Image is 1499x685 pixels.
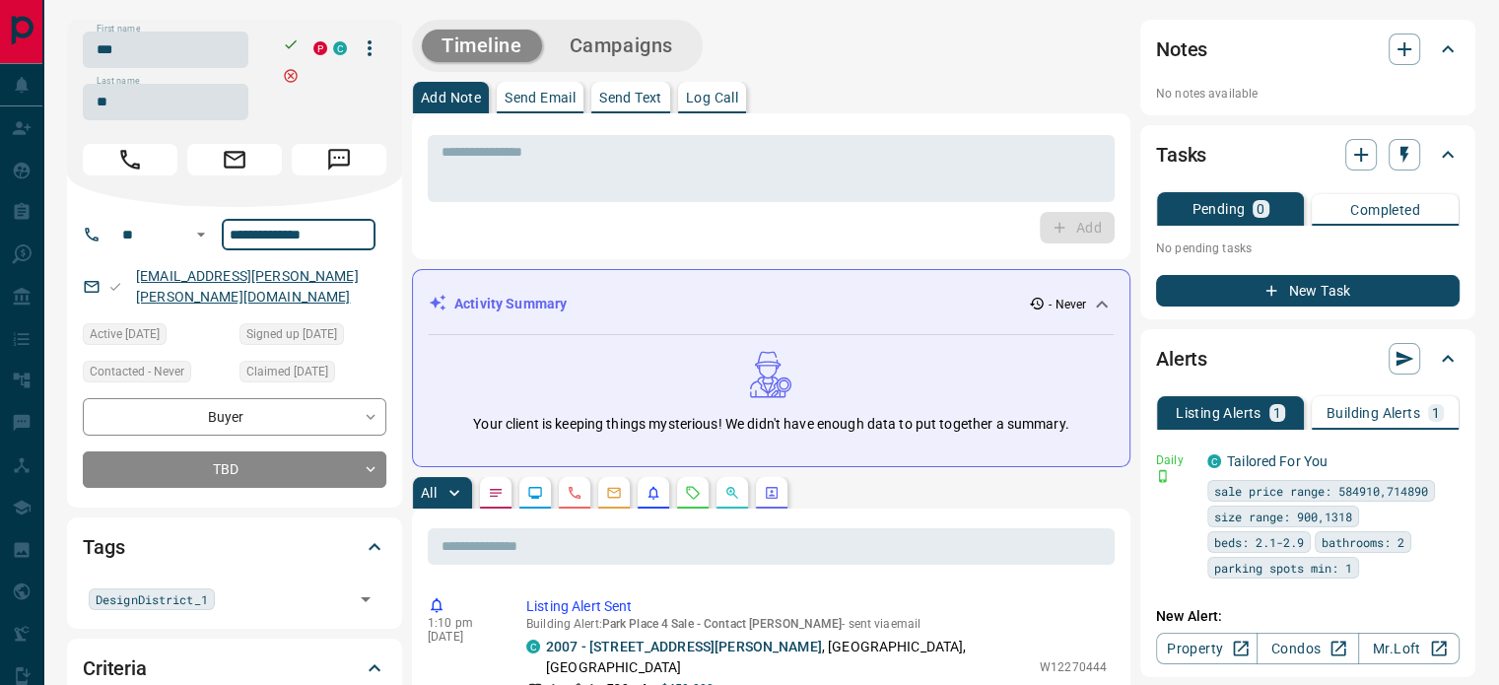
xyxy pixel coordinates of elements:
[550,30,693,62] button: Campaigns
[1322,532,1404,552] span: bathrooms: 2
[136,268,359,305] a: [EMAIL_ADDRESS][PERSON_NAME][PERSON_NAME][DOMAIN_NAME]
[83,531,124,563] h2: Tags
[1214,481,1428,501] span: sale price range: 584910,714890
[246,362,328,381] span: Claimed [DATE]
[83,398,386,435] div: Buyer
[1156,606,1460,627] p: New Alert:
[429,286,1114,322] div: Activity Summary- Never
[527,485,543,501] svg: Lead Browsing Activity
[108,280,122,294] svg: Email Valid
[1156,633,1258,664] a: Property
[473,414,1068,435] p: Your client is keeping things mysterious! We didn't have enough data to put together a summary.
[606,485,622,501] svg: Emails
[1176,406,1261,420] p: Listing Alerts
[97,75,140,88] label: Last name
[1214,507,1352,526] span: size range: 900,1318
[505,91,576,104] p: Send Email
[685,485,701,501] svg: Requests
[1214,532,1304,552] span: beds: 2.1-2.9
[1040,658,1107,676] p: W12270444
[83,144,177,175] span: Call
[1156,335,1460,382] div: Alerts
[187,144,282,175] span: Email
[1156,139,1206,171] h2: Tasks
[1350,203,1420,217] p: Completed
[526,596,1107,617] p: Listing Alert Sent
[1156,85,1460,103] p: No notes available
[1257,202,1264,216] p: 0
[1156,343,1207,375] h2: Alerts
[83,451,386,488] div: TBD
[1156,26,1460,73] div: Notes
[97,23,140,35] label: First name
[488,485,504,501] svg: Notes
[1049,296,1086,313] p: - Never
[428,616,497,630] p: 1:10 pm
[646,485,661,501] svg: Listing Alerts
[239,361,386,388] div: Sat Mar 14 2020
[764,485,780,501] svg: Agent Actions
[96,589,208,609] span: DesignDistrict_1
[1156,451,1195,469] p: Daily
[90,324,160,344] span: Active [DATE]
[422,30,542,62] button: Timeline
[83,652,147,684] h2: Criteria
[567,485,582,501] svg: Calls
[1358,633,1460,664] a: Mr.Loft
[1156,469,1170,483] svg: Push Notification Only
[1432,406,1440,420] p: 1
[1156,131,1460,178] div: Tasks
[333,41,347,55] div: condos.ca
[1214,558,1352,578] span: parking spots min: 1
[352,585,379,613] button: Open
[526,617,1107,631] p: Building Alert : - sent via email
[90,362,184,381] span: Contacted - Never
[724,485,740,501] svg: Opportunities
[421,486,437,500] p: All
[421,91,481,104] p: Add Note
[189,223,213,246] button: Open
[546,639,822,654] a: 2007 - [STREET_ADDRESS][PERSON_NAME]
[454,294,567,314] p: Activity Summary
[1156,275,1460,307] button: New Task
[239,323,386,351] div: Sat Mar 14 2020
[1156,34,1207,65] h2: Notes
[546,637,1030,678] p: , [GEOGRAPHIC_DATA], [GEOGRAPHIC_DATA]
[1192,202,1245,216] p: Pending
[428,630,497,644] p: [DATE]
[1273,406,1281,420] p: 1
[1227,453,1328,469] a: Tailored For You
[246,324,337,344] span: Signed up [DATE]
[1156,234,1460,263] p: No pending tasks
[83,523,386,571] div: Tags
[1207,454,1221,468] div: condos.ca
[83,323,230,351] div: Sat Dec 30 2023
[686,91,738,104] p: Log Call
[1257,633,1358,664] a: Condos
[599,91,662,104] p: Send Text
[313,41,327,55] div: property.ca
[526,640,540,653] div: condos.ca
[1327,406,1420,420] p: Building Alerts
[292,144,386,175] span: Message
[602,617,843,631] span: Park Place 4 Sale - Contact [PERSON_NAME]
